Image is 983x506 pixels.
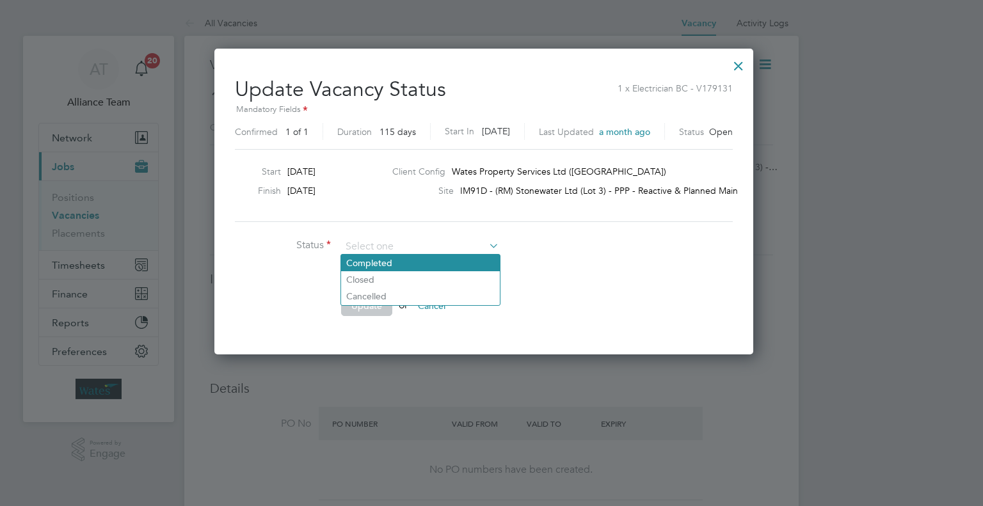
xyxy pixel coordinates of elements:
span: 1 x Electrician BC - V179131 [618,76,733,94]
label: Finish [230,185,281,196]
label: Duration [337,126,372,138]
input: Select one [341,237,499,257]
label: Status [679,126,704,138]
label: Client Config [392,166,445,177]
li: Closed [341,271,500,288]
label: Confirmed [235,126,278,138]
label: Start In [445,123,474,139]
label: Status [235,239,331,252]
span: [DATE] [287,185,316,196]
li: or [235,296,619,329]
span: Wates Property Services Ltd ([GEOGRAPHIC_DATA]) [452,166,666,177]
button: Update [341,296,392,316]
span: [DATE] [482,125,510,137]
button: Cancel [408,296,456,316]
li: Completed [341,255,500,271]
span: Open [709,126,733,138]
h2: Update Vacancy Status [235,67,733,144]
li: Cancelled [341,288,500,304]
span: 1 of 1 [285,126,308,138]
span: a month ago [599,126,650,138]
label: Start [230,166,281,177]
label: Site [392,185,454,196]
span: IM91D - (RM) Stonewater Ltd (Lot 3) - PPP - Reactive & Planned Maintenance Works [460,185,798,196]
span: [DATE] [287,166,316,177]
span: 115 days [380,126,416,138]
div: Mandatory Fields [235,103,733,117]
label: Last Updated [539,126,594,138]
